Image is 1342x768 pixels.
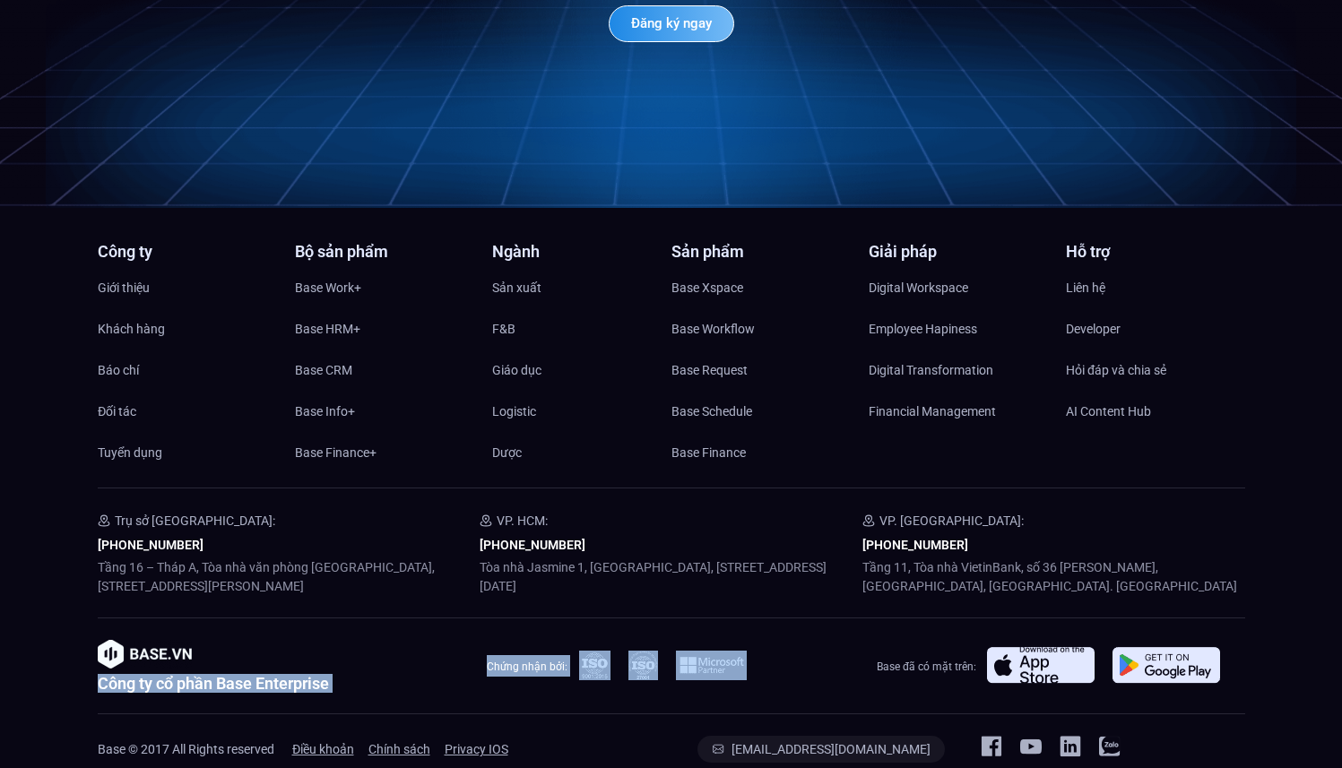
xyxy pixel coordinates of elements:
[295,274,474,301] a: Base Work+
[98,742,274,756] span: Base © 2017 All Rights reserved
[98,640,192,669] img: image-1.png
[1066,357,1166,384] span: Hỏi đáp và chia sẻ
[697,736,945,763] a: [EMAIL_ADDRESS][DOMAIN_NAME]
[295,398,355,425] span: Base Info+
[492,357,541,384] span: Giáo dục
[492,357,671,384] a: Giáo dục
[292,736,354,763] a: Điều khoản
[1066,315,1245,342] a: Developer
[671,315,755,342] span: Base Workflow
[480,558,862,596] p: Tòa nhà Jasmine 1, [GEOGRAPHIC_DATA], [STREET_ADDRESS][DATE]
[295,315,360,342] span: Base HRM+
[295,357,474,384] a: Base CRM
[98,398,136,425] span: Đối tác
[98,398,277,425] a: Đối tác
[98,274,277,301] a: Giới thiệu
[869,357,1048,384] a: Digital Transformation
[1066,244,1245,260] h4: Hỗ trợ
[295,244,474,260] h4: Bộ sản phẩm
[732,743,931,755] span: [EMAIL_ADDRESS][DOMAIN_NAME]
[98,357,277,384] a: Báo chí
[492,439,522,466] span: Dược
[492,244,671,260] h4: Ngành
[862,558,1245,596] p: Tầng 11, Tòa nhà VietinBank, số 36 [PERSON_NAME], [GEOGRAPHIC_DATA], [GEOGRAPHIC_DATA]. [GEOGRAPH...
[1066,357,1245,384] a: Hỏi đáp và chia sẻ
[869,274,968,301] span: Digital Workspace
[98,315,165,342] span: Khách hàng
[869,244,1048,260] h4: Giải pháp
[869,398,1048,425] a: Financial Management
[869,398,996,425] span: Financial Management
[671,357,851,384] a: Base Request
[98,315,277,342] a: Khách hàng
[671,439,851,466] a: Base Finance
[492,274,671,301] a: Sản xuất
[492,398,536,425] span: Logistic
[295,398,474,425] a: Base Info+
[869,315,1048,342] a: Employee Hapiness
[671,244,851,260] h4: Sản phẩm
[115,513,275,528] span: Trụ sở [GEOGRAPHIC_DATA]:
[492,274,541,301] span: Sản xuất
[492,398,671,425] a: Logistic
[1066,274,1245,301] a: Liên hệ
[492,315,515,342] span: F&B
[98,676,329,692] h2: Công ty cổ phần Base Enterprise
[487,660,567,673] span: Chứng nhận bởi:
[869,274,1048,301] a: Digital Workspace
[497,513,548,528] span: VP. HCM:
[1066,274,1105,301] span: Liên hệ
[492,439,671,466] a: Dược
[671,315,851,342] a: Base Workflow
[295,439,474,466] a: Base Finance+
[671,398,752,425] span: Base Schedule
[295,315,474,342] a: Base HRM+
[295,274,361,301] span: Base Work+
[1066,315,1121,342] span: Developer
[98,244,277,260] h4: Công ty
[1066,398,1151,425] span: AI Content Hub
[869,357,993,384] span: Digital Transformation
[492,315,671,342] a: F&B
[98,357,139,384] span: Báo chí
[609,5,734,42] a: Đăng ký ngay
[631,17,712,30] span: Đăng ký ngay
[98,439,277,466] a: Tuyển dụng
[671,398,851,425] a: Base Schedule
[368,736,430,763] a: Chính sách
[98,558,481,596] p: Tầng 16 – Tháp A, Tòa nhà văn phòng [GEOGRAPHIC_DATA], [STREET_ADDRESS][PERSON_NAME]
[1066,398,1245,425] a: AI Content Hub
[877,660,976,673] span: Base đã có mặt trên:
[295,357,352,384] span: Base CRM
[98,274,150,301] span: Giới thiệu
[445,736,508,763] span: Privacy IOS
[862,538,968,552] a: [PHONE_NUMBER]
[98,538,203,552] a: [PHONE_NUMBER]
[671,274,851,301] a: Base Xspace
[671,274,743,301] span: Base Xspace
[480,538,585,552] a: [PHONE_NUMBER]
[879,513,1024,528] span: VP. [GEOGRAPHIC_DATA]:
[869,315,977,342] span: Employee Hapiness
[671,439,746,466] span: Base Finance
[295,439,377,466] span: Base Finance+
[671,357,748,384] span: Base Request
[98,439,162,466] span: Tuyển dụng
